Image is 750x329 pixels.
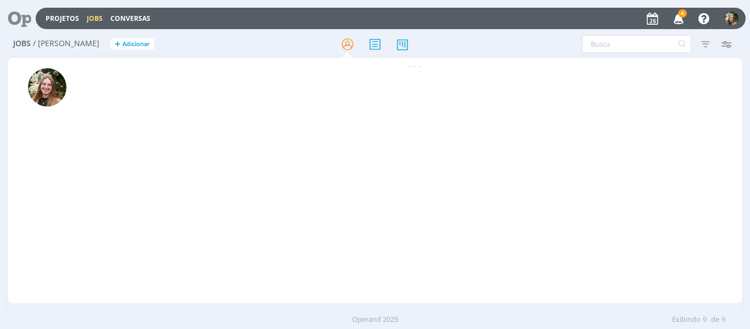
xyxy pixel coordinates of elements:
div: - - - [87,60,743,71]
input: Busca [582,35,691,53]
span: Jobs [13,39,31,48]
span: de [711,314,719,325]
span: Adicionar [122,41,150,48]
button: Conversas [107,14,154,23]
button: +Adicionar [110,38,154,50]
button: 4 [667,9,689,29]
img: L [28,68,66,107]
span: Exibindo [672,314,701,325]
span: 4 [678,9,687,18]
span: / [PERSON_NAME] [33,39,99,48]
button: L [724,9,739,28]
span: + [115,38,120,50]
span: 9 [703,314,707,325]
a: Conversas [110,14,150,23]
button: Jobs [83,14,106,23]
img: L [725,12,738,25]
button: Projetos [42,14,82,23]
a: Projetos [46,14,79,23]
a: Jobs [87,14,103,23]
span: 9 [721,314,725,325]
